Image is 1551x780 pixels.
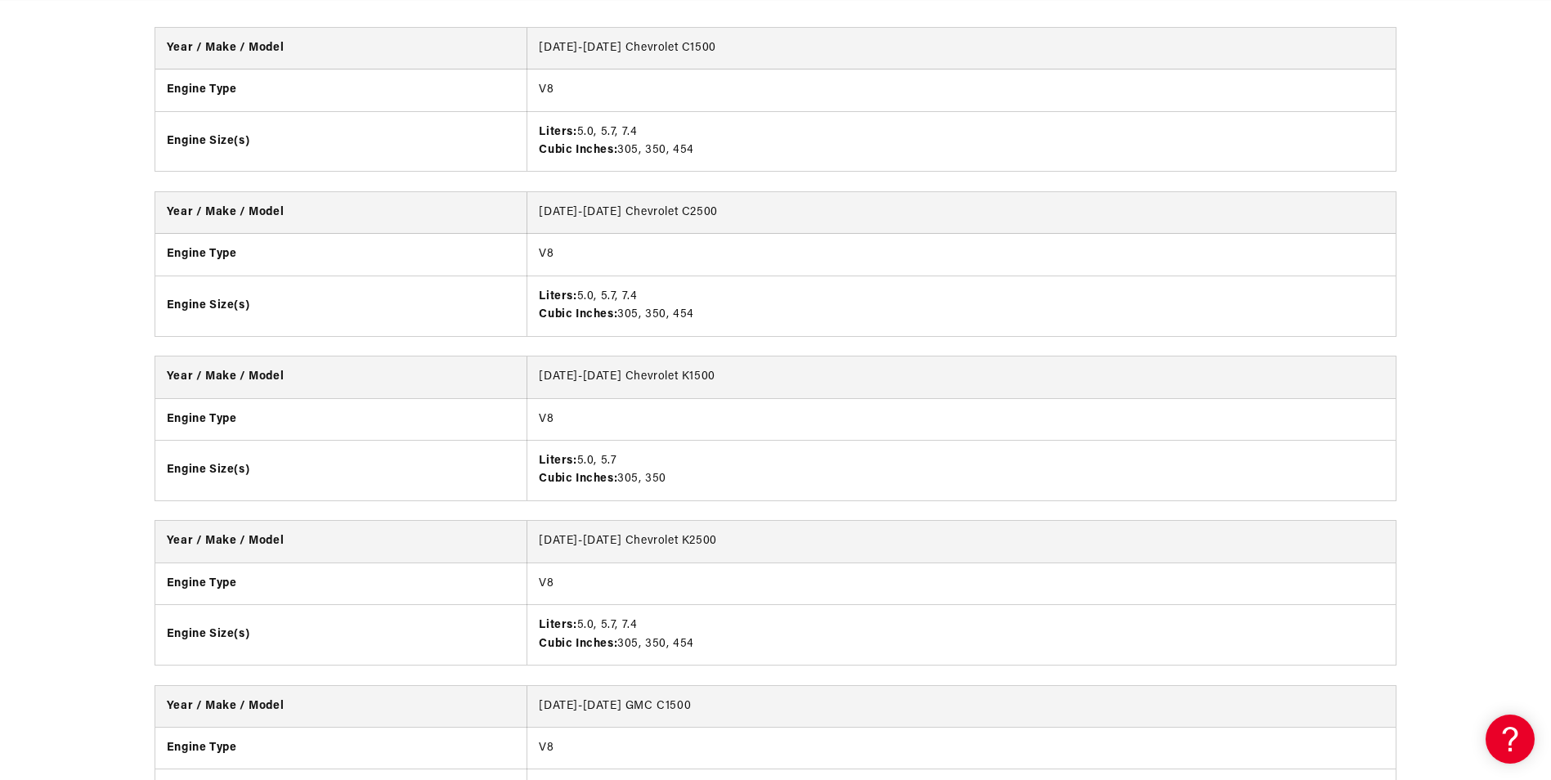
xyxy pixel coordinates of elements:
strong: Cubic Inches: [539,308,617,321]
td: V8 [527,727,1396,769]
strong: Cubic Inches: [539,638,617,650]
th: Year / Make / Model [155,192,527,234]
td: [DATE]-[DATE] Chevrolet K1500 [527,356,1396,398]
td: [DATE]-[DATE] Chevrolet C1500 [527,28,1396,69]
td: V8 [527,563,1396,604]
th: Year / Make / Model [155,356,527,398]
td: 5.0, 5.7, 7.4 305, 350, 454 [527,276,1396,335]
th: Engine Type [155,563,527,604]
th: Engine Size(s) [155,440,527,500]
th: Engine Size(s) [155,276,527,335]
td: 5.0, 5.7 305, 350 [527,440,1396,500]
strong: Cubic Inches: [539,473,617,485]
strong: Liters: [539,455,576,467]
th: Engine Size(s) [155,111,527,171]
strong: Cubic Inches: [539,144,617,156]
th: Engine Size(s) [155,605,527,665]
th: Engine Type [155,234,527,276]
th: Engine Type [155,727,527,769]
strong: Liters: [539,290,576,303]
th: Year / Make / Model [155,28,527,69]
strong: Liters: [539,619,576,631]
td: V8 [527,398,1396,440]
td: [DATE]-[DATE] Chevrolet C2500 [527,192,1396,234]
td: 5.0, 5.7, 7.4 305, 350, 454 [527,605,1396,665]
strong: Liters: [539,126,576,138]
td: [DATE]-[DATE] Chevrolet K2500 [527,521,1396,563]
th: Engine Type [155,69,527,111]
th: Year / Make / Model [155,521,527,563]
td: V8 [527,69,1396,111]
td: [DATE]-[DATE] GMC C1500 [527,686,1396,728]
td: V8 [527,234,1396,276]
td: 5.0, 5.7, 7.4 305, 350, 454 [527,111,1396,171]
th: Year / Make / Model [155,686,527,728]
th: Engine Type [155,398,527,440]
